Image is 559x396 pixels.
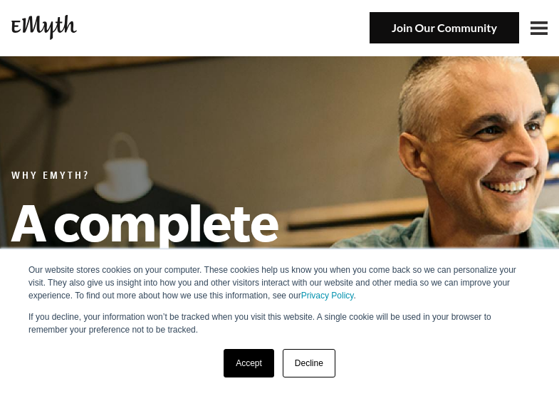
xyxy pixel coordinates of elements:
[11,170,440,184] h6: Why EMyth?
[224,349,274,377] a: Accept
[11,15,77,40] img: EMyth
[28,311,531,336] p: If you decline, your information won’t be tracked when you visit this website. A single cookie wi...
[370,12,519,44] img: Join Our Community
[28,264,531,302] p: Our website stores cookies on your computer. These cookies help us know you when you come back so...
[531,21,548,34] img: Open Menu
[301,291,354,301] a: Privacy Policy
[283,349,335,377] a: Decline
